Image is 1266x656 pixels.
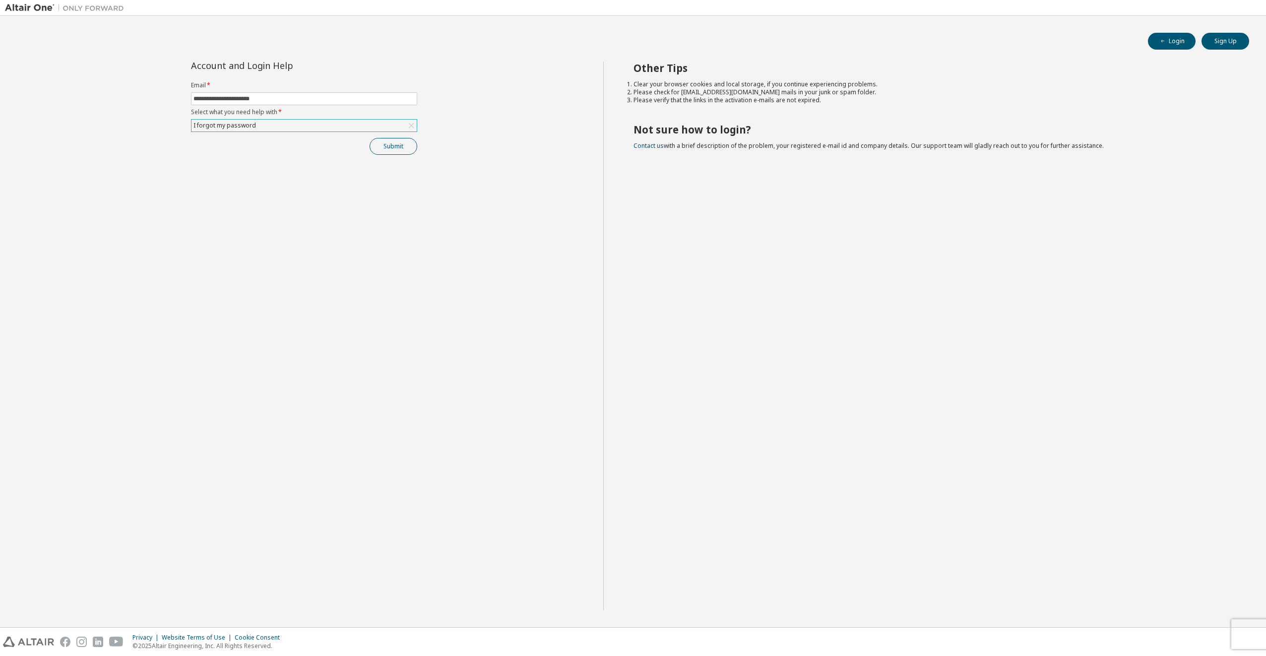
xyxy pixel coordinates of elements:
[132,634,162,642] div: Privacy
[93,637,103,647] img: linkedin.svg
[132,642,286,650] p: © 2025 Altair Engineering, Inc. All Rights Reserved.
[1202,33,1249,50] button: Sign Up
[76,637,87,647] img: instagram.svg
[633,80,1232,88] li: Clear your browser cookies and local storage, if you continue experiencing problems.
[633,141,664,150] a: Contact us
[191,81,417,89] label: Email
[3,637,54,647] img: altair_logo.svg
[1148,33,1196,50] button: Login
[370,138,417,155] button: Submit
[191,120,417,131] div: I forgot my password
[191,108,417,116] label: Select what you need help with
[60,637,70,647] img: facebook.svg
[192,120,257,131] div: I forgot my password
[633,123,1232,136] h2: Not sure how to login?
[191,62,372,69] div: Account and Login Help
[235,634,286,642] div: Cookie Consent
[633,62,1232,74] h2: Other Tips
[109,637,124,647] img: youtube.svg
[633,88,1232,96] li: Please check for [EMAIL_ADDRESS][DOMAIN_NAME] mails in your junk or spam folder.
[633,96,1232,104] li: Please verify that the links in the activation e-mails are not expired.
[162,634,235,642] div: Website Terms of Use
[633,141,1104,150] span: with a brief description of the problem, your registered e-mail id and company details. Our suppo...
[5,3,129,13] img: Altair One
